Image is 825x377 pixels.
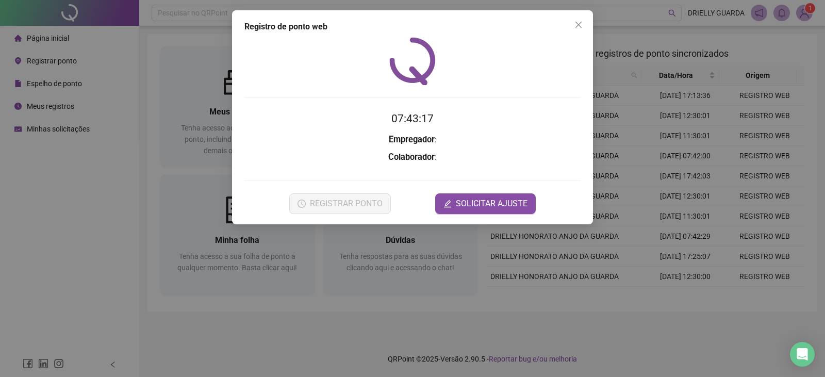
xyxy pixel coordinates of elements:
[570,17,587,33] button: Close
[289,193,391,214] button: REGISTRAR PONTO
[443,200,452,208] span: edit
[790,342,815,367] div: Open Intercom Messenger
[456,198,527,210] span: SOLICITAR AJUSTE
[389,135,435,144] strong: Empregador
[244,151,581,164] h3: :
[574,21,583,29] span: close
[244,21,581,33] div: Registro de ponto web
[391,112,434,125] time: 07:43:17
[435,193,536,214] button: editSOLICITAR AJUSTE
[389,37,436,85] img: QRPoint
[388,152,435,162] strong: Colaborador
[244,133,581,146] h3: :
